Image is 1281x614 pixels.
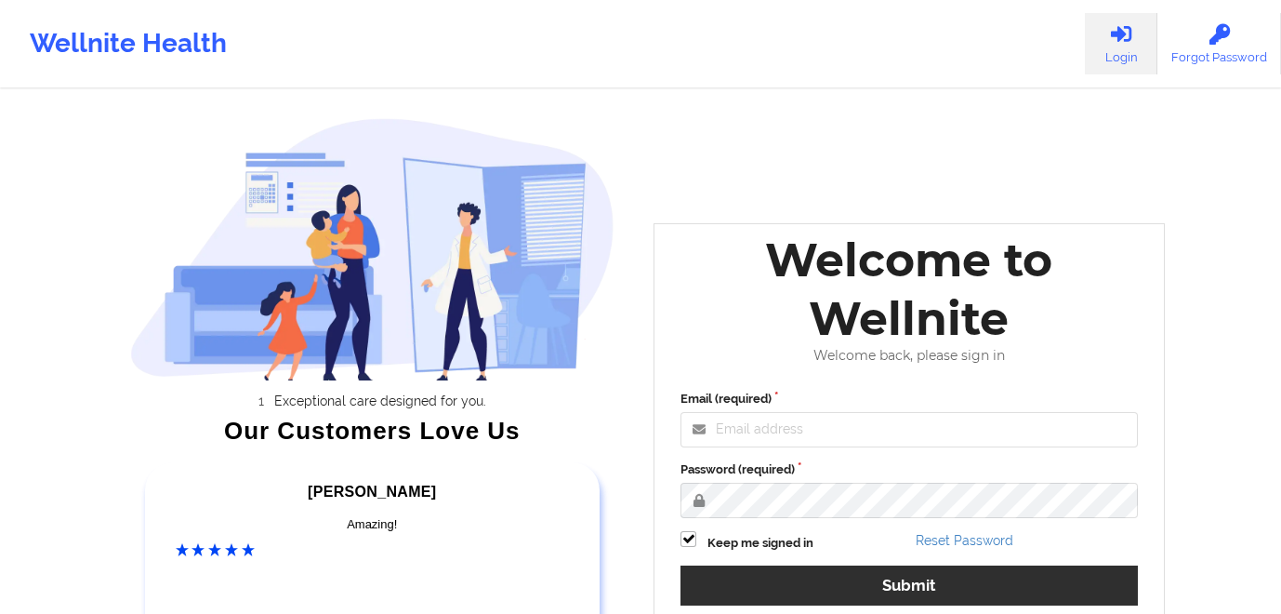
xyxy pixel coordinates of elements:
[1157,13,1281,74] a: Forgot Password
[680,460,1138,479] label: Password (required)
[680,412,1138,447] input: Email address
[146,394,614,408] li: Exceptional care designed for you.
[667,231,1151,348] div: Welcome to Wellnite
[1085,13,1157,74] a: Login
[130,421,615,440] div: Our Customers Love Us
[680,390,1138,408] label: Email (required)
[667,348,1151,364] div: Welcome back, please sign in
[308,484,436,500] span: [PERSON_NAME]
[707,534,813,553] label: Keep me signed in
[130,117,615,380] img: wellnite-auth-hero_200.c722682e.png
[680,566,1138,606] button: Submit
[916,533,1013,548] a: Reset Password
[176,515,570,534] div: Amazing!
